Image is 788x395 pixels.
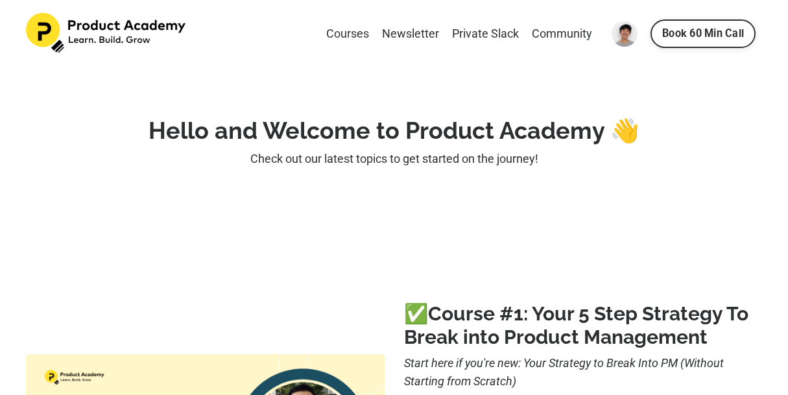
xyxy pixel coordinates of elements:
[452,25,519,43] a: Private Slack
[651,19,756,48] a: Book 60 Min Call
[26,13,188,53] img: Product Academy Logo
[532,25,592,43] a: Community
[26,150,762,169] p: Check out our latest topics to get started on the journey!
[612,21,638,47] img: User Avatar
[382,25,439,43] a: Newsletter
[404,302,514,325] b: ✅
[149,117,639,144] strong: Hello and Welcome to Product Academy 👋
[404,356,724,389] i: Start here if you're new: Your Strategy to Break Into PM (Without Starting from Scratch)
[326,25,369,43] a: Courses
[428,302,514,325] a: Course #
[404,302,748,348] a: 1: Your 5 Step Strategy To Break into Product Management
